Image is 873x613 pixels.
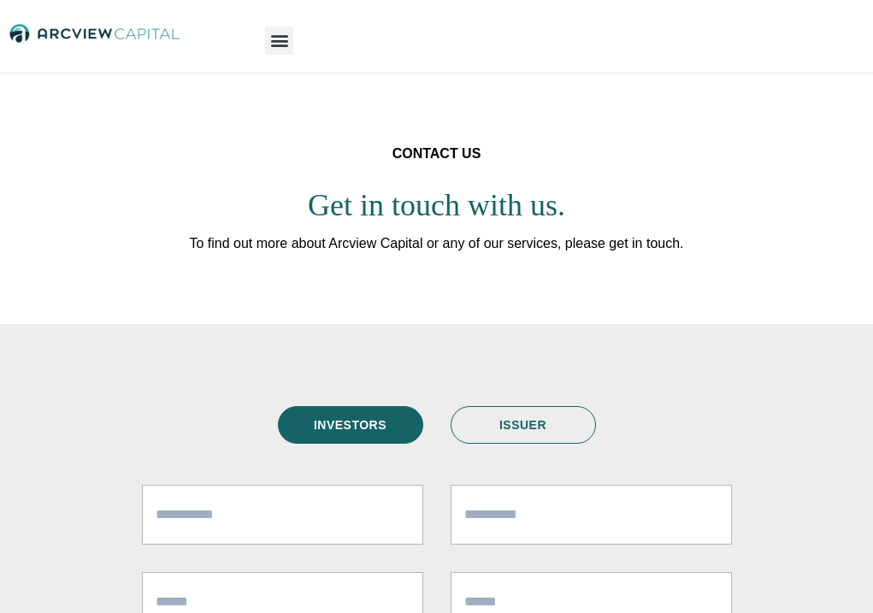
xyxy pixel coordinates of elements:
h2: Get in touch with us. [17,186,856,225]
p: To find out more about Arcview Capital or any of our services, please get in touch. [17,232,856,256]
a: INVESTORS [278,406,423,444]
h4: CONTACT US [17,142,856,166]
div: Menu Toggle [265,27,293,55]
a: ISSUER [451,406,596,444]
